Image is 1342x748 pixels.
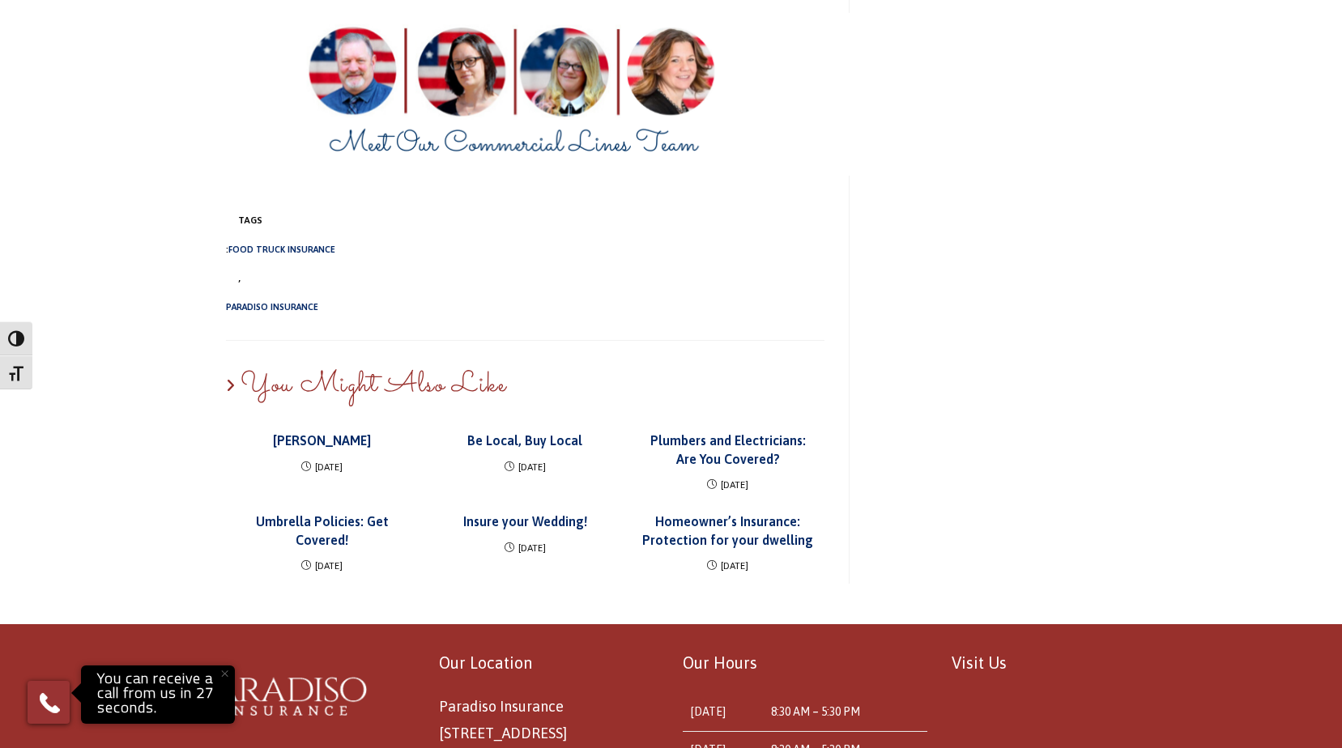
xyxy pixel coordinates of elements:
[226,302,318,312] a: paradiso insurance
[301,461,343,473] time: [DATE]
[301,560,343,572] time: [DATE]
[207,656,242,691] button: Close
[707,479,748,491] time: [DATE]
[952,648,1195,678] p: Visit Us
[228,244,335,254] a: Food Truck Insurance
[505,542,546,554] time: [DATE]
[236,431,409,449] a: [PERSON_NAME]
[771,705,860,718] time: 8:30 AM – 5:30 PM
[641,431,815,468] a: Plumbers and Electricians: Are You Covered?
[236,512,409,549] a: Umbrella Policies: Get Covered!
[438,431,611,449] a: Be Local, Buy Local
[85,669,231,720] p: You can receive a call from us in 27 seconds.
[439,648,658,678] p: Our Location
[707,560,748,572] time: [DATE]
[226,258,824,300] span: ,
[226,364,507,406] span: You Might Also Like
[438,512,611,530] a: Insure your Wedding!
[226,200,824,242] span: Tags
[683,694,762,731] td: [DATE]
[505,461,546,473] time: [DATE]
[226,200,824,316] div: :
[641,512,815,549] a: Homeowner’s Insurance: Protection for your dwelling
[36,690,62,716] img: Phone icon
[683,648,927,678] p: Our Hours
